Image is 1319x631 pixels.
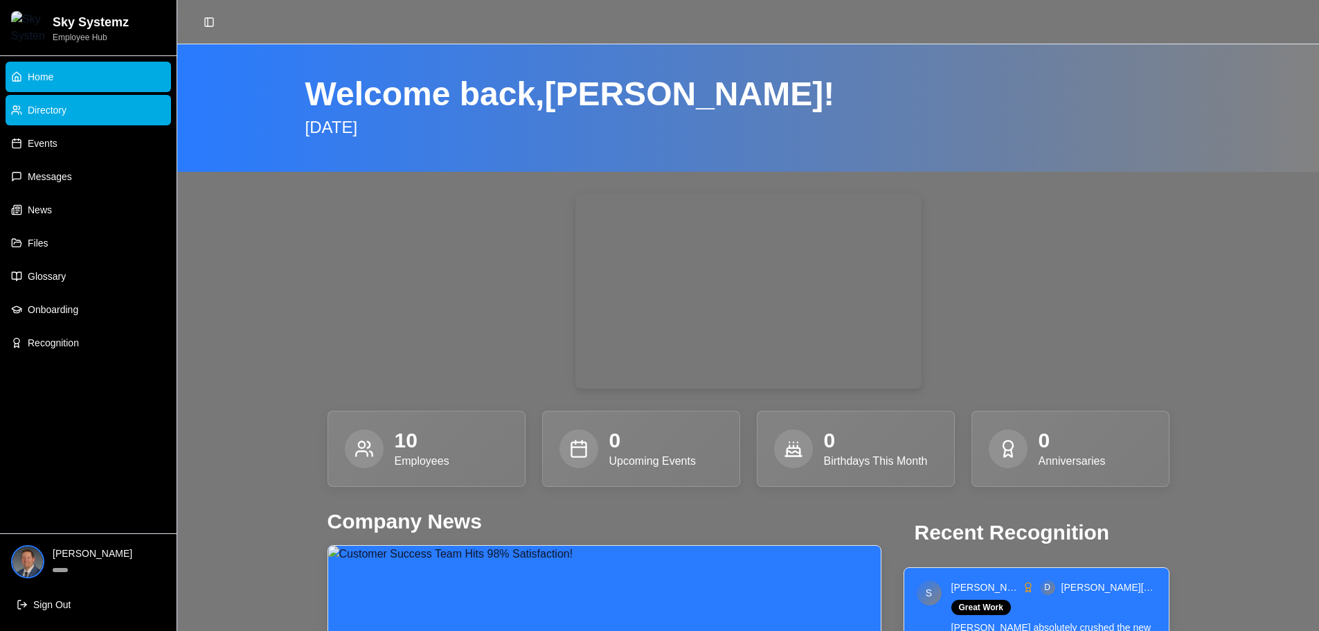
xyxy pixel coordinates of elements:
h1: Welcome back, [PERSON_NAME] ! [305,78,1192,111]
p: Employee Hub [53,32,129,43]
a: Glossary [6,261,171,292]
p: 0 [824,428,928,453]
button: Sign Out [11,589,165,620]
a: Files [6,228,171,258]
a: 0Upcoming Events [542,411,740,487]
p: [PERSON_NAME] [53,546,165,560]
span: Glossary [28,269,66,283]
a: News [6,195,171,225]
h2: Recent Recognition [915,520,1158,545]
span: Messages [28,170,72,184]
p: Anniversaries [1039,453,1106,470]
p: [PERSON_NAME][DOMAIN_NAME][PERSON_NAME] [1061,580,1158,594]
a: Onboarding [6,294,171,325]
span: Recognition [28,336,79,350]
p: Employees [395,453,449,470]
p: 10 [395,428,449,453]
a: Events [6,128,171,159]
h2: Company News [327,509,881,534]
span: News [28,203,52,217]
a: Recognition [6,328,171,358]
iframe: Home Page Video [575,194,922,389]
a: 10Employees [327,411,526,487]
p: Upcoming Events [609,453,696,470]
a: 0Birthdays This Month [757,411,955,487]
span: S [917,580,942,605]
a: 0Anniversaries [971,411,1169,487]
h2: Sky Systemz [53,12,129,32]
p: Birthdays This Month [824,453,928,470]
p: [DATE] [305,116,1192,139]
img: Sky Systemz [11,11,44,44]
span: Sign Out [33,598,71,612]
p: 0 [1039,428,1106,453]
span: Home [28,70,53,84]
a: Directory [6,95,171,125]
span: Files [28,236,48,250]
div: Great Work [951,600,1011,615]
span: Onboarding [28,303,78,317]
a: Home [6,62,171,92]
a: Messages [6,161,171,192]
span: Directory [28,103,66,117]
p: 0 [609,428,696,453]
img: 6878a512f67f084794321e9d_Profile%20Image%20Container.webp [12,546,43,577]
span: Events [28,136,57,150]
p: [PERSON_NAME].[PERSON_NAME] [951,580,1017,594]
span: D [1040,580,1055,595]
